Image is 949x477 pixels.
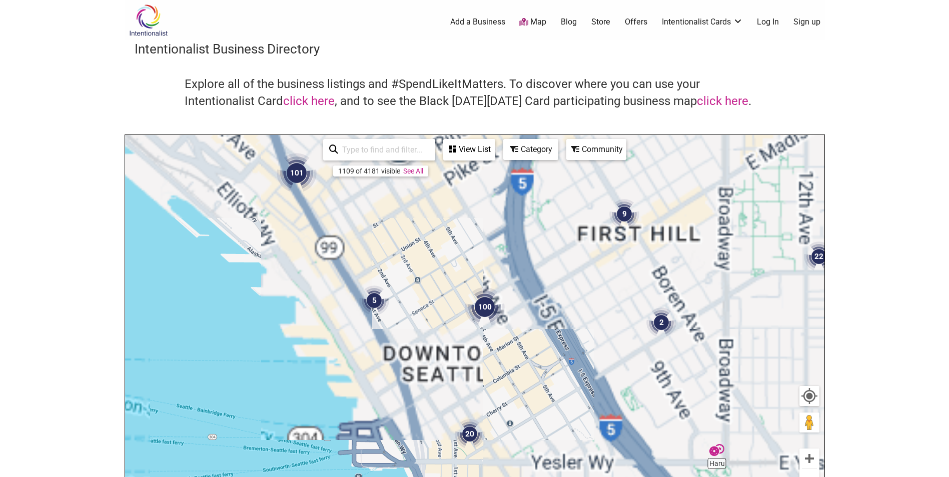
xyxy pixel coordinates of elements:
[799,412,819,432] button: Drag Pegman onto the map to open Street View
[662,16,743,27] a: Intentionalist Cards
[403,167,423,175] a: See All
[697,94,748,108] a: click here
[793,16,820,27] a: Sign up
[566,139,626,160] div: Filter by Community
[642,303,680,341] div: 2
[504,140,557,159] div: Category
[444,140,494,159] div: View List
[519,16,546,28] a: Map
[135,40,815,58] h3: Intentionalist Business Directory
[355,281,393,319] div: 5
[451,415,489,453] div: 20
[125,4,172,36] img: Intentionalist
[757,16,779,27] a: Log In
[450,16,505,27] a: Add a Business
[338,167,400,175] div: 1109 of 4181 visible
[591,16,610,27] a: Store
[273,149,321,197] div: 101
[461,283,509,331] div: 100
[799,448,819,468] button: Zoom in
[705,438,728,461] div: Haru
[338,140,429,159] input: Type to find and filter...
[561,16,577,27] a: Blog
[625,16,647,27] a: Offers
[567,140,625,159] div: Community
[323,139,435,160] div: Type to search and filter
[605,195,643,233] div: 9
[799,386,819,406] button: Your Location
[283,94,335,108] a: click here
[503,139,558,160] div: Filter by category
[800,237,838,275] div: 22
[185,76,765,109] h4: Explore all of the business listings and #SpendLikeItMatters. To discover where you can use your ...
[443,139,495,160] div: See a list of the visible businesses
